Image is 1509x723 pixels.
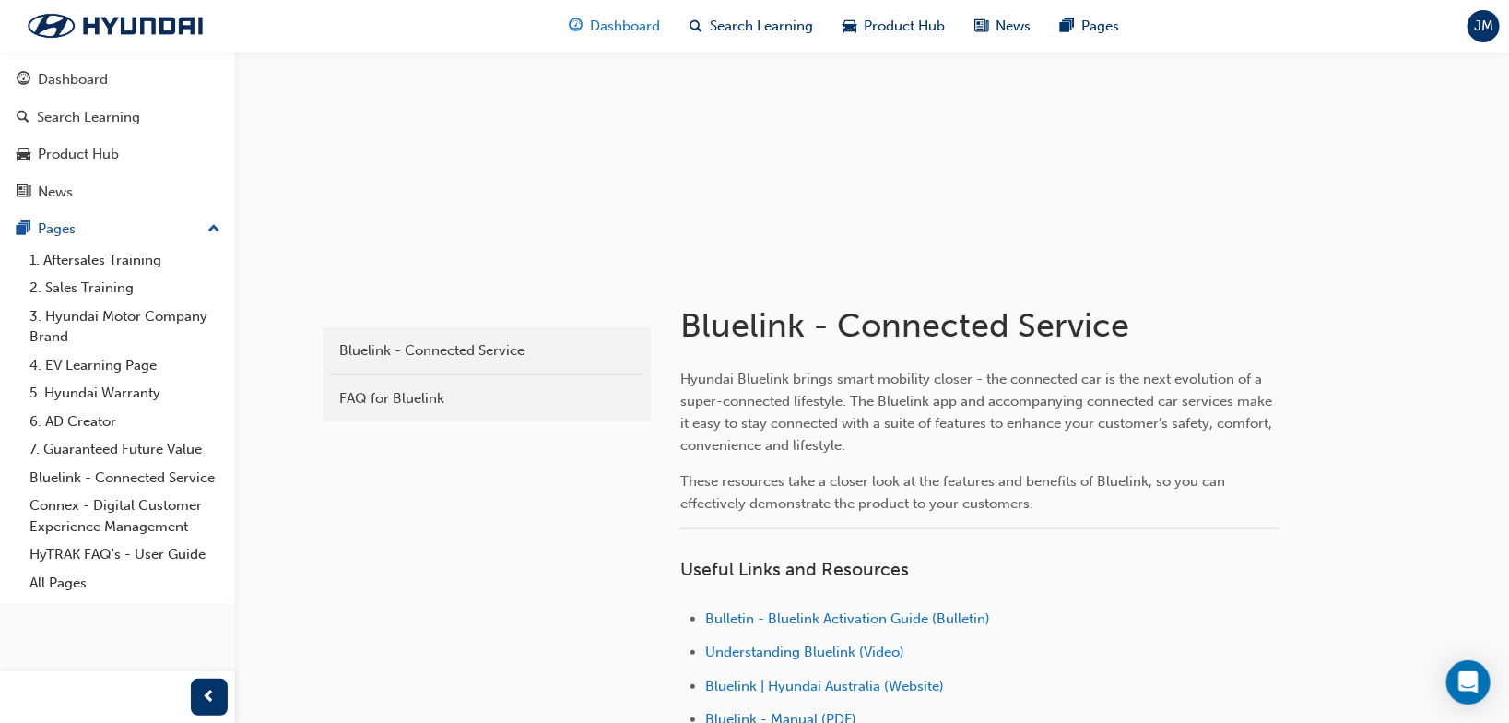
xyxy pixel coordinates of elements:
[7,212,228,246] button: Pages
[9,6,221,45] img: Trak
[22,464,228,492] a: Bluelink - Connected Service
[339,340,634,361] div: Bluelink - Connected Service
[7,101,228,135] a: Search Learning
[7,63,228,97] a: Dashboard
[711,16,814,37] span: Search Learning
[22,351,228,380] a: 4. EV Learning Page
[7,137,228,172] a: Product Hub
[38,144,119,165] div: Product Hub
[680,305,1285,346] h1: Bluelink - Connected Service
[22,274,228,302] a: 2. Sales Training
[680,473,1229,512] span: These resources take a closer look at the features and benefits of Bluelink, so you can effective...
[22,408,228,436] a: 6. AD Creator
[705,610,990,627] a: Bulletin - Bluelink Activation Guide (Bulletin)
[22,246,228,275] a: 1. Aftersales Training
[690,15,703,38] span: search-icon
[38,219,76,240] div: Pages
[207,218,220,242] span: up-icon
[705,678,944,694] a: Bluelink | Hyundai Australia (Website)
[7,59,228,212] button: DashboardSearch LearningProduct HubNews
[570,15,584,38] span: guage-icon
[829,7,961,45] a: car-iconProduct Hub
[22,569,228,598] a: All Pages
[7,175,228,209] a: News
[330,335,643,367] a: Bluelink - Connected Service
[22,435,228,464] a: 7. Guaranteed Future Value
[591,16,661,37] span: Dashboard
[38,69,108,90] div: Dashboard
[17,184,30,201] span: news-icon
[1468,10,1500,42] button: JM
[17,72,30,89] span: guage-icon
[22,540,228,569] a: HyTRAK FAQ's - User Guide
[22,302,228,351] a: 3. Hyundai Motor Company Brand
[38,182,73,203] div: News
[555,7,676,45] a: guage-iconDashboard
[22,492,228,540] a: Connex - Digital Customer Experience Management
[705,644,904,660] a: Understanding Bluelink (Video)
[676,7,829,45] a: search-iconSearch Learning
[680,371,1276,454] span: Hyundai Bluelink brings smart mobility closer - the connected car is the next evolution of a supe...
[37,107,140,128] div: Search Learning
[17,110,29,126] span: search-icon
[843,15,857,38] span: car-icon
[1046,7,1135,45] a: pages-iconPages
[339,388,634,409] div: FAQ for Bluelink
[22,379,228,408] a: 5. Hyundai Warranty
[1446,660,1491,705] div: Open Intercom Messenger
[1061,15,1075,38] span: pages-icon
[865,16,946,37] span: Product Hub
[996,16,1032,37] span: News
[203,686,217,709] span: prev-icon
[1474,16,1493,37] span: JM
[17,147,30,163] span: car-icon
[17,221,30,238] span: pages-icon
[680,559,909,580] span: Useful Links and Resources
[330,383,643,415] a: FAQ for Bluelink
[961,7,1046,45] a: news-iconNews
[1082,16,1120,37] span: Pages
[975,15,989,38] span: news-icon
